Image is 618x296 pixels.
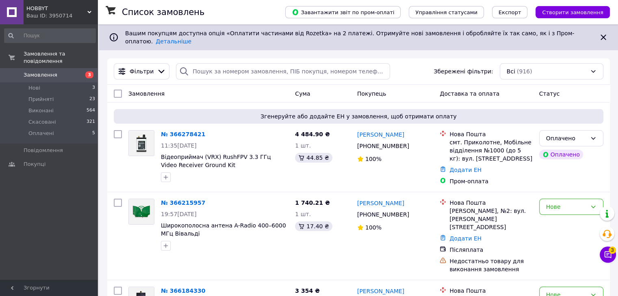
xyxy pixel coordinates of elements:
[28,107,54,114] span: Виконані
[292,9,394,16] span: Завантажити звіт по пром-оплаті
[527,9,610,15] a: Створити замовлення
[415,9,477,15] span: Управління статусами
[434,67,493,75] span: Збережені фільтри:
[28,130,54,137] span: Оплачені
[449,177,532,185] div: Пром-оплата
[499,9,521,15] span: Експорт
[295,287,320,294] span: 3 354 ₴
[507,67,515,75] span: Всі
[24,161,46,168] span: Покупці
[295,221,332,231] div: 17.40 ₴
[357,131,404,139] a: [PERSON_NAME]
[161,154,271,168] a: Відеоприймач (VRX) RushFPV 3.3 ГГц Video Receiver Ground Kit
[356,209,411,220] div: [PHONE_NUMBER]
[356,140,411,152] div: [PHONE_NUMBER]
[92,84,95,92] span: 3
[449,138,532,163] div: смт. Приколотне, Мобільне відділення №1000 (до 5 кг): вул. [STREET_ADDRESS]
[365,224,382,231] span: 100%
[128,90,165,97] span: Замовлення
[449,199,532,207] div: Нова Пошта
[409,6,484,18] button: Управління статусами
[87,107,95,114] span: 564
[539,90,560,97] span: Статус
[440,90,499,97] span: Доставка та оплата
[161,142,197,149] span: 11:35[DATE]
[357,199,404,207] a: [PERSON_NAME]
[128,199,154,225] a: Фото товару
[546,134,587,143] div: Оплачено
[24,50,98,65] span: Замовлення та повідомлення
[449,167,481,173] a: Додати ЕН
[26,12,98,19] div: Ваш ID: 3950714
[517,68,532,75] span: (916)
[492,6,528,18] button: Експорт
[365,156,382,162] span: 100%
[161,199,205,206] a: № 366215957
[87,118,95,126] span: 321
[85,71,93,78] span: 3
[156,38,191,45] a: Детальніше
[161,222,286,237] a: Широкополосна антена A-Radio 400–6000 МГц Вівальді
[449,207,532,231] div: [PERSON_NAME], №2: вул. [PERSON_NAME][STREET_ADDRESS]
[130,67,154,75] span: Фільтри
[285,6,401,18] button: Завантажити звіт по пром-оплаті
[357,90,386,97] span: Покупець
[161,211,197,217] span: 19:57[DATE]
[26,5,87,12] span: HOBBYT
[128,130,154,156] a: Фото товару
[357,287,404,295] a: [PERSON_NAME]
[125,30,574,45] span: Вашим покупцям доступна опція «Оплатити частинами від Rozetka» на 2 платежі. Отримуйте нові замов...
[122,7,204,17] h1: Список замовлень
[28,118,56,126] span: Скасовані
[4,28,96,43] input: Пошук
[449,130,532,138] div: Нова Пошта
[546,202,587,211] div: Нове
[129,131,154,156] img: Фото товару
[295,131,330,137] span: 4 484.90 ₴
[542,9,603,15] span: Створити замовлення
[295,199,330,206] span: 1 740.21 ₴
[92,130,95,137] span: 5
[600,247,616,263] button: Чат з покупцем3
[449,246,532,254] div: Післяплата
[609,247,616,254] span: 3
[28,84,40,92] span: Нові
[161,287,205,294] a: № 366184330
[449,235,481,242] a: Додати ЕН
[539,150,583,159] div: Оплачено
[448,255,534,275] div: Недостатньо товару для виконання замовлення
[536,6,610,18] button: Створити замовлення
[176,63,390,79] input: Пошук за номером замовлення, ПІБ покупця, номером телефону, Email, номером накладної
[295,153,332,163] div: 44.85 ₴
[89,96,95,103] span: 23
[161,131,205,137] a: № 366278421
[24,71,57,79] span: Замовлення
[24,147,63,154] span: Повідомлення
[28,96,54,103] span: Прийняті
[449,287,532,295] div: Нова Пошта
[295,211,311,217] span: 1 шт.
[117,112,600,120] span: Згенеруйте або додайте ЕН у замовлення, щоб отримати оплату
[295,90,310,97] span: Cума
[129,199,154,224] img: Фото товару
[295,142,311,149] span: 1 шт.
